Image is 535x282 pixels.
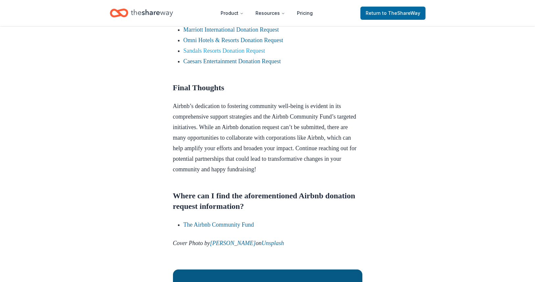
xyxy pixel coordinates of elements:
[110,5,173,21] a: Home
[173,190,362,211] h2: Where can I find the aforementioned Airbnb donation request information?
[173,82,362,93] h2: Final Thoughts
[215,5,318,21] nav: Main
[183,58,281,65] a: Caesars Entertainment Donation Request
[183,47,265,54] a: Sandals Resorts Donation Request
[261,240,284,246] a: Unsplash
[292,7,318,20] a: Pricing
[183,37,283,43] a: Omni Hotels & Resorts Donation Request
[173,101,362,175] p: Airbnb’s dedication to fostering community well-being is evident in its comprehensive support str...
[382,10,420,16] span: to TheShareWay
[183,26,279,33] a: Marriott International Donation Request
[173,240,284,246] em: Cover Photo by on
[210,240,255,246] a: [PERSON_NAME]
[366,9,420,17] span: Return
[250,7,290,20] button: Resources
[360,7,426,20] a: Returnto TheShareWay
[183,221,254,228] a: The Airbnb Community Fund
[215,7,249,20] button: Product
